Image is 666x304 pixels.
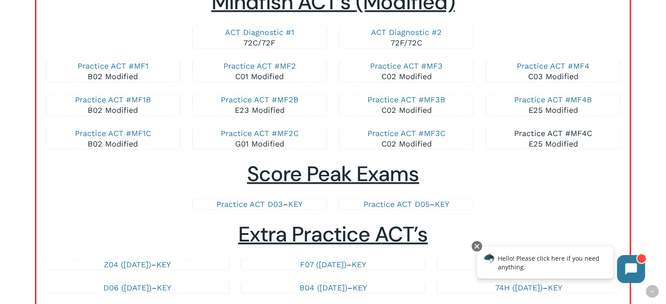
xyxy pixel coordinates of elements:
[348,94,465,115] p: C02 Modified
[371,28,442,37] a: ACT Diagnostic #2
[247,160,419,188] span: Score Peak Exams
[157,283,171,292] a: KEY
[78,61,148,70] a: Practice ACT #MF1
[288,199,303,209] a: KEY
[299,283,347,292] a: B04 ([DATE])
[348,128,465,149] p: C02 Modified
[363,199,430,209] a: Practice ACT D05
[250,259,416,270] p: –
[223,61,296,70] a: Practice ACT #MF2
[250,283,416,293] p: –
[514,129,592,138] a: Practice ACT #MF4C
[216,199,283,209] a: Practice ACT D03
[238,220,428,248] span: Extra Practice ACT’s
[201,61,318,82] p: C01 Modified
[300,260,346,269] a: F07 ([DATE])
[495,128,611,149] p: E25 Modified
[495,283,543,292] a: 74H ([DATE])
[468,239,654,292] iframe: Chatbot
[104,260,151,269] a: Z04 ([DATE])
[495,61,611,82] p: C03 Modified
[75,95,151,104] a: Practice ACT #MF1B
[201,128,318,149] p: G01 Modified
[55,283,220,293] p: –
[367,129,445,138] a: Practice ACT #MF3C
[221,129,299,138] a: Practice ACT #MF2C
[225,28,294,37] a: ACT Diagnostic #1
[548,283,562,292] a: KEY
[352,260,366,269] a: KEY
[348,199,465,210] p: –
[446,283,611,293] p: –
[201,94,318,115] p: E23 Modified
[367,95,445,104] a: Practice ACT #MF3B
[201,199,318,210] p: –
[348,27,465,48] p: 72F/72C
[156,260,171,269] a: KEY
[446,259,611,270] p: –
[348,61,465,82] p: C02 Modified
[435,199,449,209] a: KEY
[55,61,171,82] p: B02 Modified
[495,94,611,115] p: E25 Modified
[352,283,366,292] a: KEY
[514,95,592,104] a: Practice ACT #MF4B
[55,259,220,270] p: –
[103,283,152,292] a: D06 ([DATE])
[55,128,171,149] p: B02 Modified
[221,95,299,104] a: Practice ACT #MF2B
[55,94,171,115] p: B02 Modified
[370,61,443,70] a: Practice ACT #MF3
[75,129,151,138] a: Practice ACT #MF1C
[517,61,589,70] a: Practice ACT #MF4
[201,27,318,48] p: 72C/72F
